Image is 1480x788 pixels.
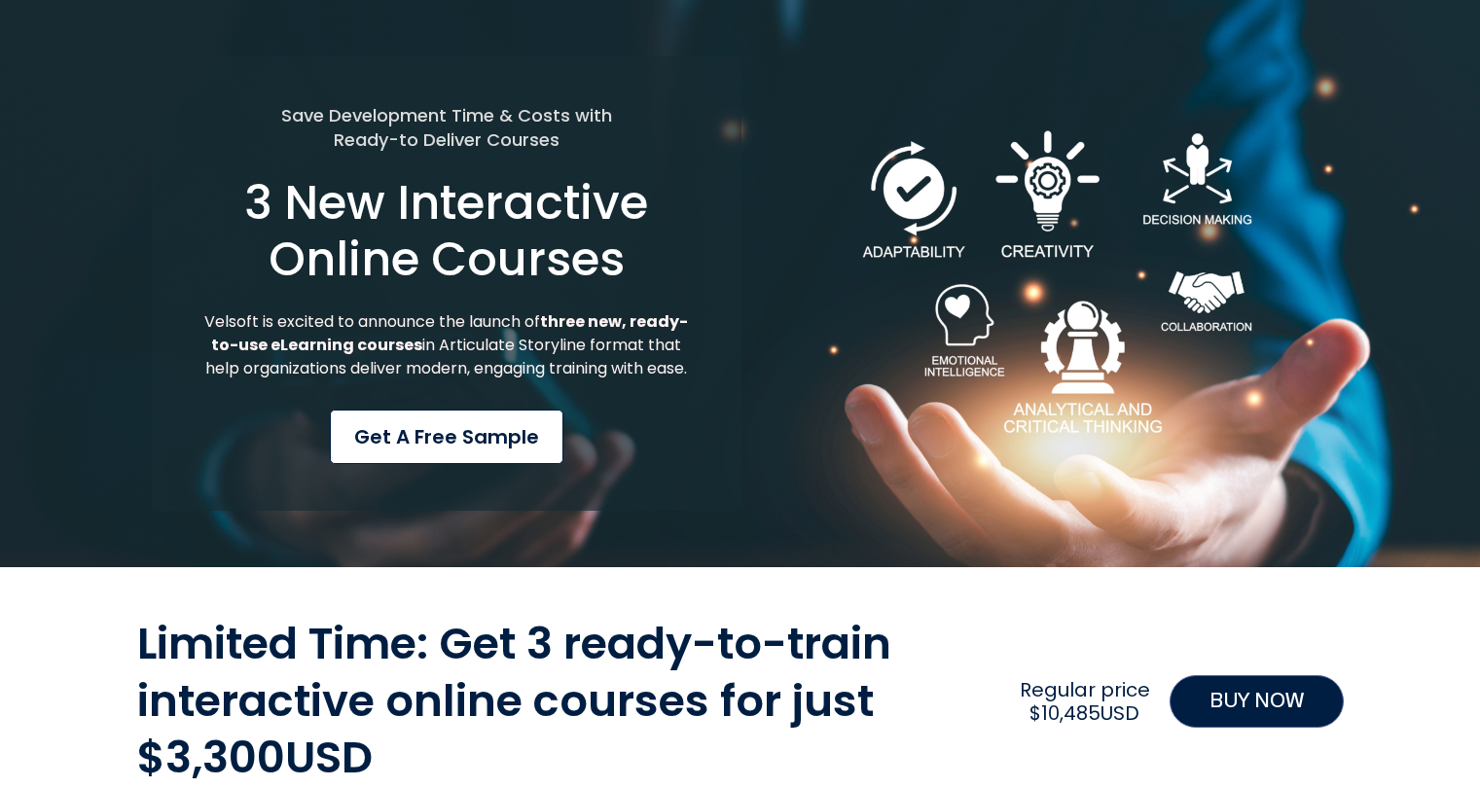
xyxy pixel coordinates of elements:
a: BUY NOW [1170,675,1344,728]
h1: 3 New Interactive Online Courses [199,175,696,287]
span: BUY NOW [1209,686,1304,717]
h5: Save Development Time & Costs with Ready-to Deliver Courses [199,103,696,152]
strong: three new, ready-to-use eLearning courses [211,310,688,356]
p: Velsoft is excited to announce the launch of in Articulate Storyline format that help organizatio... [199,310,696,380]
h2: Regular price $10,485USD [1010,678,1159,725]
a: Get a Free Sample [330,410,563,464]
h2: Limited Time: Get 3 ready-to-train interactive online courses for just $3,300USD [137,616,1001,787]
span: Get a Free Sample [354,422,539,451]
